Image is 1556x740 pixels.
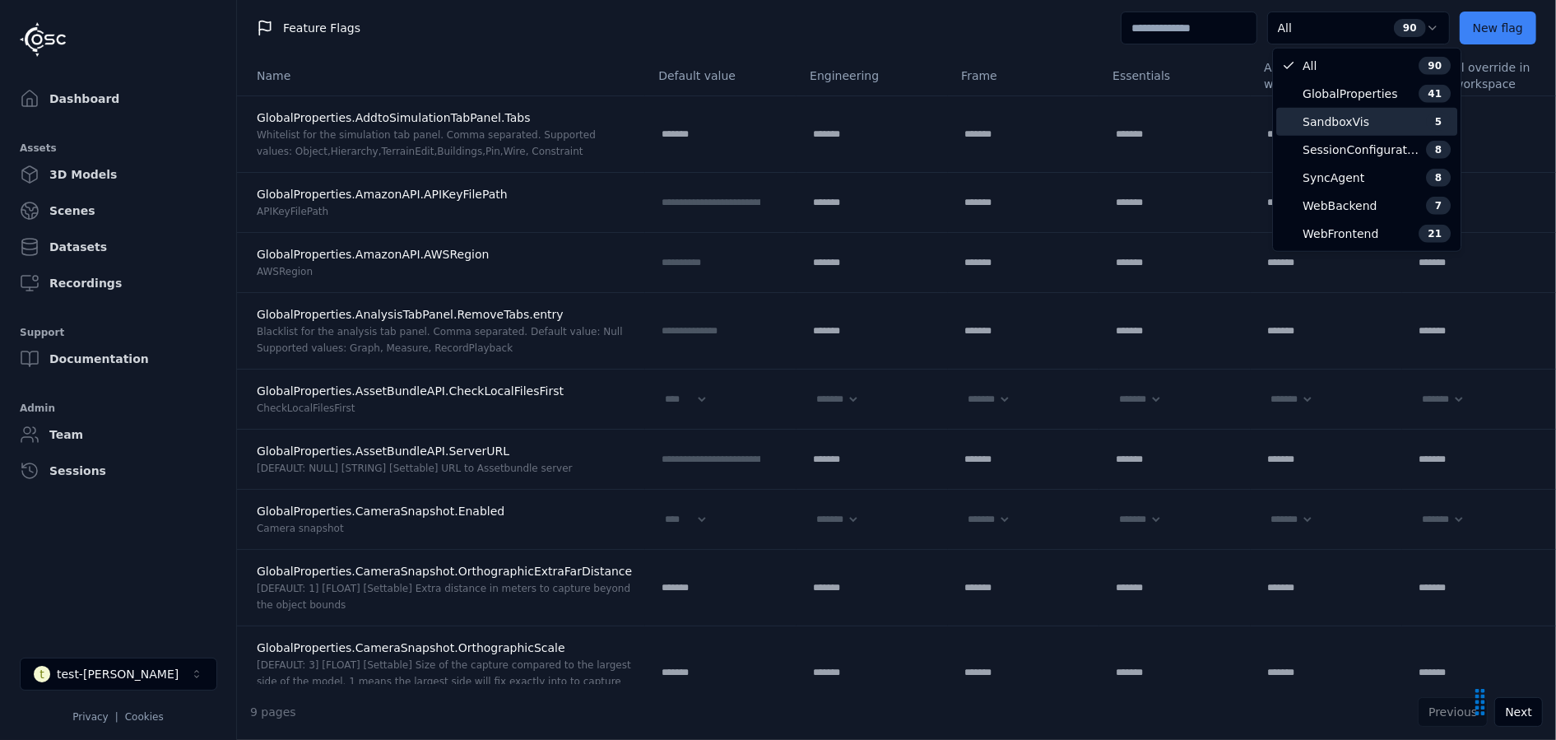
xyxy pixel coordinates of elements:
div: 5 [1426,113,1451,131]
span: WebFrontend [1303,226,1378,242]
span: WebBackend [1303,198,1377,214]
div: 90 [1419,57,1451,75]
div: 41 [1419,85,1451,103]
div: 8 [1426,169,1451,187]
span: SandboxVis [1303,114,1369,130]
div: 8 [1426,141,1451,159]
span: SyncAgent [1303,170,1364,186]
span: All [1303,58,1317,74]
div: 7 [1426,197,1451,215]
span: SessionConfiguration [1303,142,1419,158]
span: GlobalProperties [1303,86,1397,102]
div: 21 [1419,225,1451,243]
